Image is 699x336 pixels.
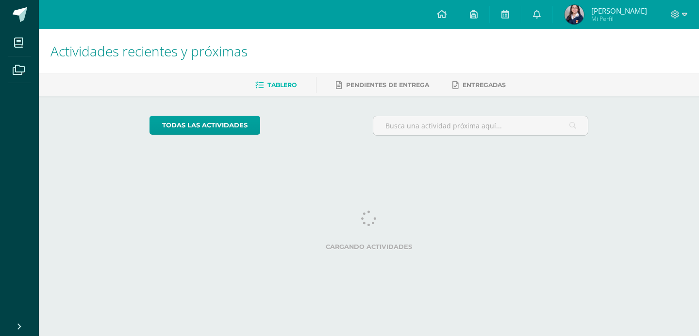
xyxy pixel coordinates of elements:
a: Pendientes de entrega [336,77,429,93]
img: 5f4a4212820840d6231e44e1abc99324.png [565,5,584,24]
a: Tablero [255,77,297,93]
span: Actividades recientes y próximas [50,42,248,60]
span: Pendientes de entrega [346,81,429,88]
span: Mi Perfil [591,15,647,23]
a: Entregadas [452,77,506,93]
input: Busca una actividad próxima aquí... [373,116,588,135]
span: [PERSON_NAME] [591,6,647,16]
span: Tablero [267,81,297,88]
a: todas las Actividades [150,116,260,135]
label: Cargando actividades [150,243,589,250]
span: Entregadas [463,81,506,88]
